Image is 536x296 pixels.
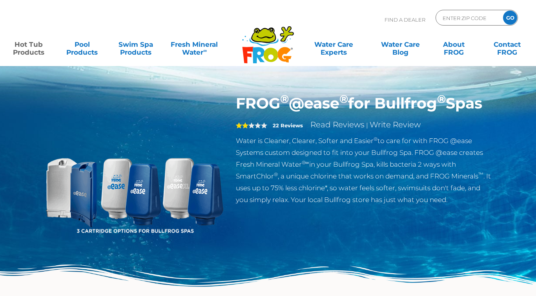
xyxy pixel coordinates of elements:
[61,37,103,52] a: PoolProducts
[310,120,365,129] a: Read Reviews
[437,92,446,106] sup: ®
[273,122,303,129] strong: 22 Reviews
[238,16,298,64] img: Frog Products Logo
[478,171,483,177] sup: ™
[370,120,421,129] a: Write Review
[487,37,528,52] a: ContactFROG
[203,48,207,53] sup: ∞
[280,92,289,106] sup: ®
[366,121,368,129] span: |
[274,171,278,177] sup: ®
[8,37,49,52] a: Hot TubProducts
[503,11,517,25] input: GO
[433,37,475,52] a: AboutFROG
[302,160,309,165] sup: ®∞
[379,37,421,52] a: Water CareBlog
[236,135,492,206] p: Water is Cleaner, Clearer, Softer and Easier to care for with FROG @ease Systems custom designed ...
[236,94,492,112] h1: FROG @ease for Bullfrog Spas
[300,37,367,52] a: Water CareExperts
[339,92,348,106] sup: ®
[385,10,425,29] p: Find A Dealer
[115,37,157,52] a: Swim SpaProducts
[44,94,224,274] img: bullfrog-product-hero.png
[168,37,221,52] a: Fresh MineralWater∞
[374,136,377,142] sup: ®
[236,122,248,129] span: 2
